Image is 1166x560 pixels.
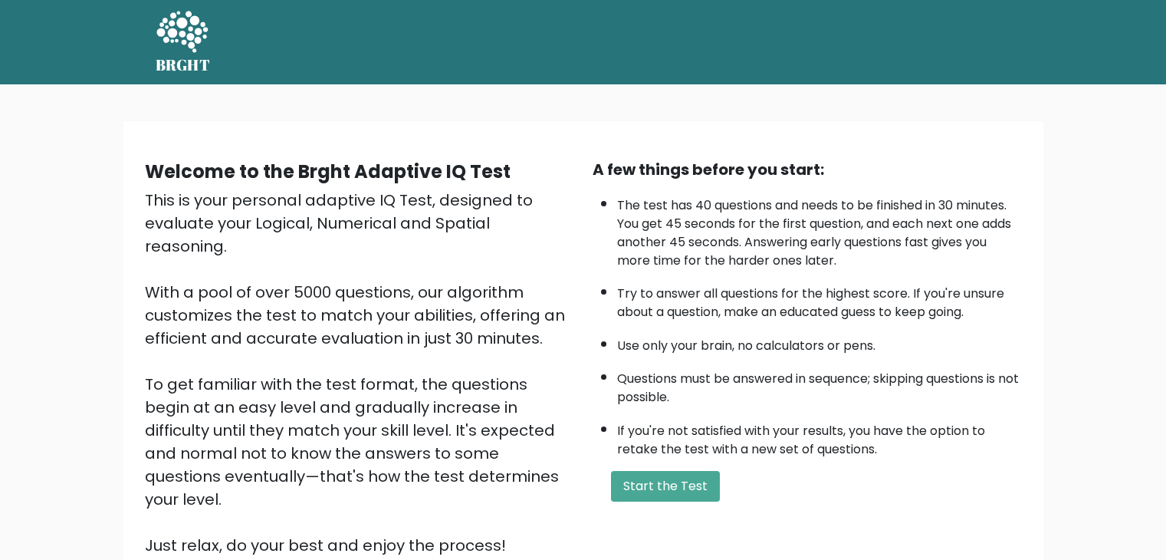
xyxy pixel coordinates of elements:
[156,6,211,78] a: BRGHT
[617,277,1022,321] li: Try to answer all questions for the highest score. If you're unsure about a question, make an edu...
[156,56,211,74] h5: BRGHT
[145,159,511,184] b: Welcome to the Brght Adaptive IQ Test
[145,189,574,557] div: This is your personal adaptive IQ Test, designed to evaluate your Logical, Numerical and Spatial ...
[593,158,1022,181] div: A few things before you start:
[617,329,1022,355] li: Use only your brain, no calculators or pens.
[617,362,1022,407] li: Questions must be answered in sequence; skipping questions is not possible.
[617,414,1022,459] li: If you're not satisfied with your results, you have the option to retake the test with a new set ...
[617,189,1022,270] li: The test has 40 questions and needs to be finished in 30 minutes. You get 45 seconds for the firs...
[611,471,720,502] button: Start the Test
